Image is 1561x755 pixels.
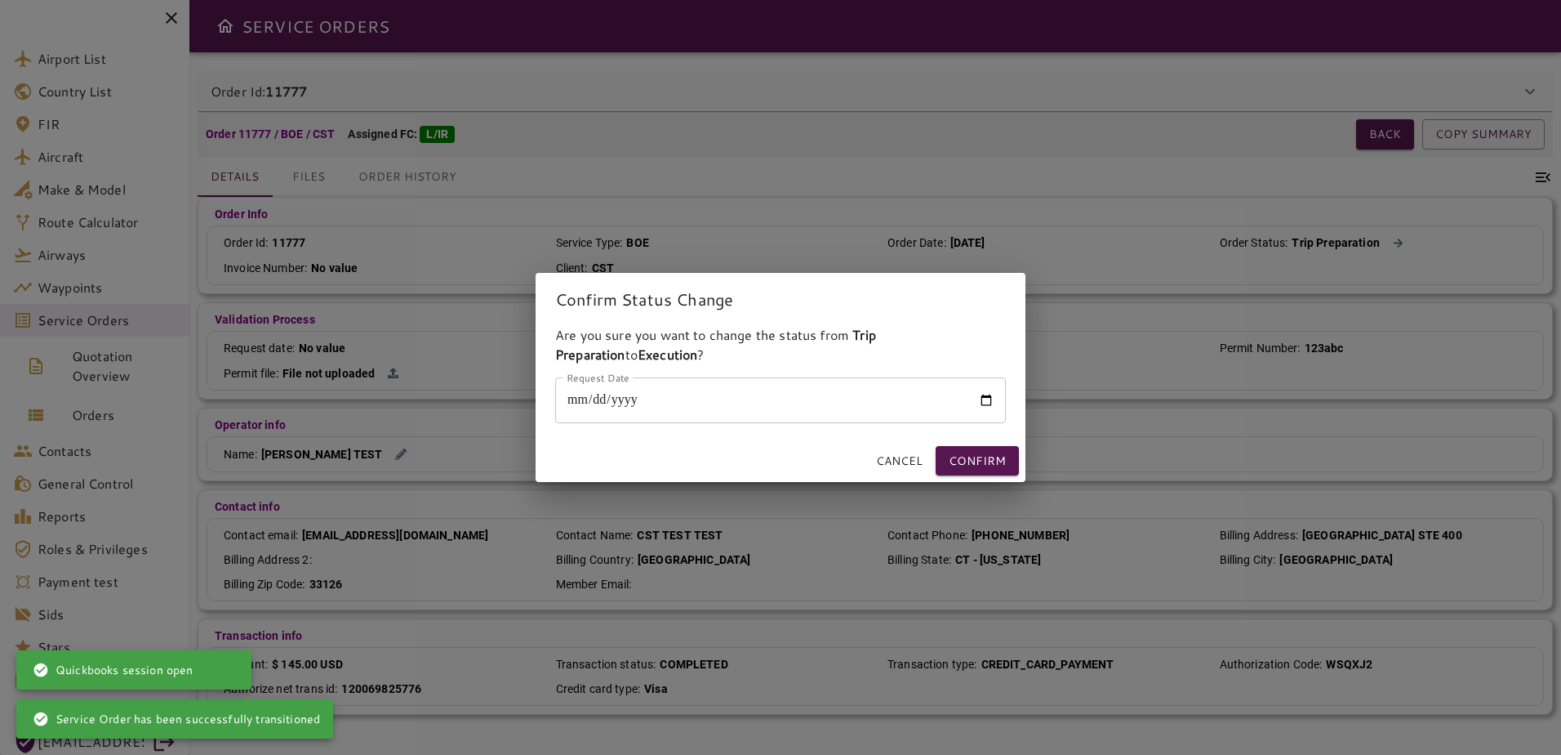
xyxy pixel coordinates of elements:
p: Are you sure you want to change the status from to ? [555,325,1006,364]
h2: Confirm Status Change [536,273,1025,325]
strong: Execution [638,345,697,364]
div: Service Order has been successfully transitioned [33,704,320,734]
button: Confirm [936,446,1019,476]
button: Cancel [869,446,929,476]
strong: Trip Preparation [555,325,876,364]
label: Request Date [567,370,629,384]
div: Quickbooks session open [33,655,193,685]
